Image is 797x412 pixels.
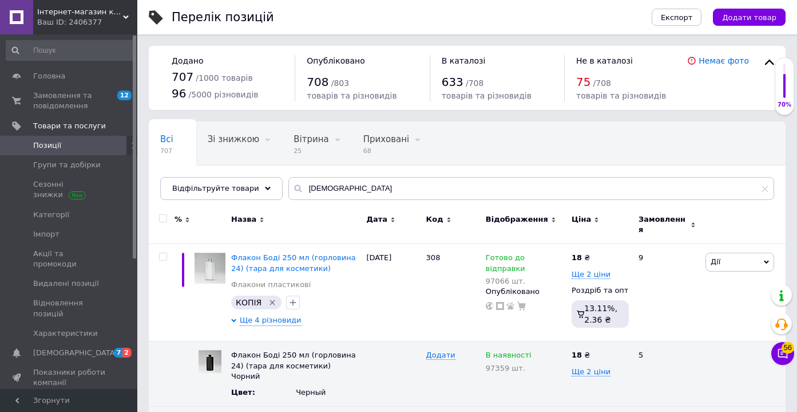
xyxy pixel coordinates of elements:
[33,179,106,200] span: Сезонні знижки
[33,298,106,319] span: Відновлення позицій
[711,257,720,266] span: Дії
[160,178,220,188] span: Опубліковані
[572,350,629,360] div: ₴
[231,280,311,290] a: Флакони пластикові
[771,342,794,365] button: Чат з покупцем56
[33,140,61,151] span: Позиції
[584,304,617,324] span: 13.11%, 2.36 ₴
[363,147,410,155] span: 68
[363,134,410,144] span: Приховані
[231,253,356,272] a: Флакон Боді 250 мл (горловина 24) (тара для косметики)
[572,253,582,262] b: 18
[572,285,629,296] div: Роздріб та опт
[114,348,123,358] span: 7
[37,7,123,17] span: Інтернет-магазин косметичної тари TARA-SHOP.
[195,253,225,284] img: Флакон Боди 250 мл (горловина 24) (тара для косметики)
[33,121,106,131] span: Товари та послуги
[33,160,101,170] span: Групи та добірки
[426,253,441,262] span: 308
[661,13,693,22] span: Експорт
[593,79,611,88] span: / 708
[122,348,132,358] span: 2
[486,364,566,372] div: 97359 шт.
[172,11,274,23] div: Перелік позицій
[639,214,688,235] span: Замовлення
[288,177,774,200] input: Пошук по назві позиції, артикулу і пошуковим запитам
[307,75,328,89] span: 708
[486,287,566,297] div: Опубліковано
[172,87,186,100] span: 96
[486,351,532,363] span: В наявності
[713,9,786,26] button: Додати товар
[442,56,486,65] span: В каталозі
[172,56,203,65] span: Додано
[231,350,360,382] div: Назву успадковано від основного товару
[33,348,118,358] span: [DEMOGRAPHIC_DATA]
[576,91,666,100] span: товарів та різновидів
[426,351,455,360] span: Додати
[33,367,106,388] span: Показники роботи компанії
[33,278,99,289] span: Видалені позиції
[486,253,525,276] span: Готово до відправки
[572,214,591,225] span: Ціна
[172,184,259,193] span: Відфільтруйте товари
[37,17,137,28] div: Ваш ID: 2406377
[231,214,256,225] span: Назва
[196,73,252,83] span: / 1000 товарів
[442,75,463,89] span: 633
[294,147,328,155] span: 25
[33,229,60,240] span: Імпорт
[33,210,69,220] span: Категорії
[466,79,483,88] span: / 708
[208,134,259,144] span: Зі знижкою
[652,9,702,26] button: Експорт
[775,101,794,109] div: 70%
[699,56,749,65] a: Немає фото
[294,134,328,144] span: Вітрина
[486,277,566,285] div: 97066 шт.
[782,342,794,354] span: 56
[175,214,182,225] span: %
[296,387,360,398] div: Черный
[572,253,590,263] div: ₴
[33,249,106,269] span: Акції та промокоди
[426,214,443,225] span: Код
[572,367,610,376] span: Ще 2 ціни
[307,91,396,100] span: товарів та різновидів
[486,214,548,225] span: Відображення
[33,328,98,339] span: Характеристики
[236,298,261,307] span: КОПІЯ
[160,147,173,155] span: 707
[160,134,173,144] span: Всі
[632,342,703,407] div: 5
[231,387,291,398] div: Цвет :
[363,244,423,342] div: [DATE]
[722,13,776,22] span: Додати товар
[366,214,387,225] span: Дата
[442,91,532,100] span: товарів та різновидів
[572,351,582,359] b: 18
[307,56,365,65] span: Опубліковано
[117,91,132,100] span: 12
[231,351,356,380] span: Флакон Боді 250 мл (горловина 24) (тара для косметики) Чорний
[199,350,221,373] img: Флакон Боди 250 мл (горловина 24) (тара для косметики) Черный
[6,40,135,61] input: Пошук
[576,56,633,65] span: Не в каталозі
[240,315,302,326] span: Ще 4 різновиди
[331,79,349,88] span: / 803
[576,75,590,89] span: 75
[33,71,65,81] span: Головна
[189,90,259,99] span: / 5000 різновидів
[632,244,703,342] div: 9
[172,70,193,84] span: 707
[268,298,277,307] svg: Видалити мітку
[572,270,610,279] span: Ще 2 ціни
[33,91,106,111] span: Замовлення та повідомлення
